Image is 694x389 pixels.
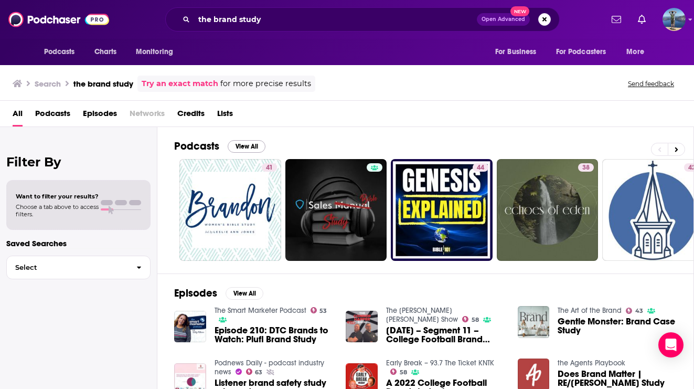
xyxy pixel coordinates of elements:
[510,6,529,16] span: New
[228,140,265,153] button: View All
[556,45,606,59] span: For Podcasters
[174,140,219,153] h2: Podcasts
[549,42,622,62] button: open menu
[472,318,479,322] span: 58
[255,370,262,375] span: 63
[462,316,479,322] a: 58
[7,264,128,271] span: Select
[518,306,550,338] img: Gentle Monster: Brand Case Study
[13,105,23,127] a: All
[37,42,89,62] button: open menu
[16,203,99,218] span: Choose a tab above to access filters.
[346,311,378,343] img: August 3 – Segment 11 – College Football Brand Study
[386,326,505,344] a: August 3 – Segment 11 – College Football Brand Study
[619,42,657,62] button: open menu
[635,309,643,313] span: 43
[607,10,625,28] a: Show notifications dropdown
[663,8,686,31] button: Show profile menu
[319,309,327,313] span: 53
[262,163,277,172] a: 41
[174,287,217,300] h2: Episodes
[495,45,537,59] span: For Business
[558,317,677,335] a: Gentle Monster: Brand Case Study
[482,17,525,22] span: Open Advanced
[246,369,263,375] a: 63
[6,256,151,279] button: Select
[386,326,505,344] span: [DATE] – Segment 11 – College Football Brand Study
[174,287,263,300] a: EpisodesView All
[663,8,686,31] img: User Profile
[6,238,151,248] p: Saved Searches
[634,10,650,28] a: Show notifications dropdown
[473,163,488,172] a: 44
[142,78,218,90] a: Try an exact match
[226,287,263,300] button: View All
[497,159,599,261] a: 38
[658,332,684,358] div: Open Intercom Messenger
[386,306,458,324] a: The Connor Happer Show
[215,326,334,344] a: Episode 210: DTC Brands to Watch: Plufl Brand Study
[8,9,109,29] img: Podchaser - Follow, Share and Rate Podcasts
[177,105,205,127] a: Credits
[217,105,233,127] a: Lists
[558,306,622,315] a: The Art of the Brand
[88,42,123,62] a: Charts
[477,163,484,173] span: 44
[558,359,625,367] a: the Agents Playbook
[35,79,61,89] h3: Search
[94,45,117,59] span: Charts
[558,370,677,387] a: Does Brand Matter | RE/MAX Brand Study
[578,163,594,172] a: 38
[44,45,75,59] span: Podcasts
[311,307,327,313] a: 53
[16,193,99,200] span: Want to filter your results?
[663,8,686,31] span: Logged in as matt44812
[391,159,493,261] a: 44
[174,311,206,343] img: Episode 210: DTC Brands to Watch: Plufl Brand Study
[6,154,151,170] h2: Filter By
[73,79,133,89] h3: the brand study
[625,79,677,88] button: Send feedback
[488,42,550,62] button: open menu
[582,163,590,173] span: 38
[390,369,407,375] a: 58
[129,42,187,62] button: open menu
[136,45,173,59] span: Monitoring
[165,7,560,31] div: Search podcasts, credits, & more...
[83,105,117,127] a: Episodes
[266,163,273,173] span: 41
[220,78,311,90] span: for more precise results
[215,306,306,315] a: The Smart Marketer Podcast
[400,370,407,375] span: 58
[626,45,644,59] span: More
[477,13,530,26] button: Open AdvancedNew
[174,140,265,153] a: PodcastsView All
[215,359,324,376] a: Podnews Daily - podcast industry news
[558,370,677,387] span: Does Brand Matter | RE/[PERSON_NAME] Study
[179,159,281,261] a: 41
[194,11,477,28] input: Search podcasts, credits, & more...
[626,308,643,314] a: 43
[386,359,494,367] a: Early Break – 93.7 The Ticket KNTK
[130,105,165,127] span: Networks
[35,105,70,127] a: Podcasts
